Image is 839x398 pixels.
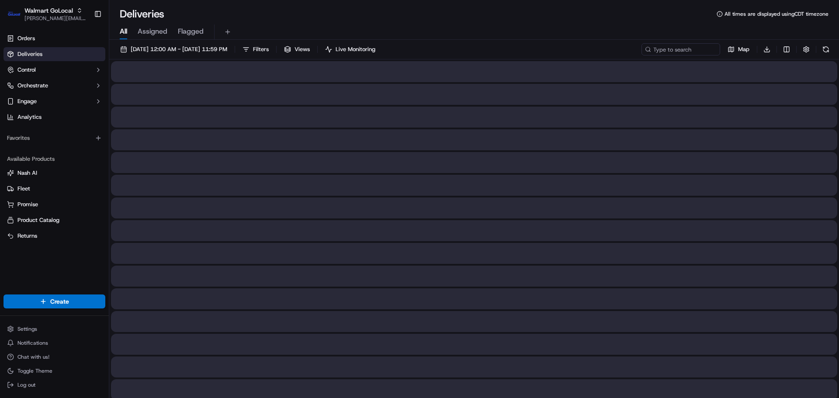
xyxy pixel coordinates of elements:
div: Available Products [3,152,105,166]
span: Promise [17,201,38,208]
span: Fleet [17,185,30,193]
button: Settings [3,323,105,335]
button: [DATE] 12:00 AM - [DATE] 11:59 PM [116,43,231,55]
span: Map [738,45,749,53]
div: Favorites [3,131,105,145]
span: [DATE] 12:00 AM - [DATE] 11:59 PM [131,45,227,53]
button: Product Catalog [3,213,105,227]
span: Settings [17,325,37,332]
span: Log out [17,381,35,388]
span: Orchestrate [17,82,48,90]
button: Engage [3,94,105,108]
button: Notifications [3,337,105,349]
button: Live Monitoring [321,43,379,55]
a: Fleet [7,185,102,193]
img: Walmart GoLocal [7,7,21,21]
button: Create [3,294,105,308]
span: All times are displayed using CDT timezone [725,10,829,17]
a: Promise [7,201,102,208]
a: Analytics [3,110,105,124]
button: Toggle Theme [3,365,105,377]
button: [PERSON_NAME][EMAIL_ADDRESS][DOMAIN_NAME] [24,15,87,22]
button: Refresh [820,43,832,55]
button: Walmart GoLocalWalmart GoLocal[PERSON_NAME][EMAIL_ADDRESS][DOMAIN_NAME] [3,3,90,24]
h1: Deliveries [120,7,164,21]
span: Create [50,297,69,306]
span: Flagged [178,26,204,37]
a: Deliveries [3,47,105,61]
span: Control [17,66,36,74]
button: Nash AI [3,166,105,180]
span: Chat with us! [17,353,49,360]
button: Orchestrate [3,79,105,93]
button: Filters [239,43,273,55]
a: Nash AI [7,169,102,177]
button: Walmart GoLocal [24,6,73,15]
span: Product Catalog [17,216,59,224]
span: Views [295,45,310,53]
a: Orders [3,31,105,45]
span: Notifications [17,339,48,346]
span: Orders [17,35,35,42]
button: Returns [3,229,105,243]
span: Returns [17,232,37,240]
button: Fleet [3,182,105,196]
span: Deliveries [17,50,42,58]
button: Chat with us! [3,351,105,363]
span: Assigned [138,26,167,37]
button: Log out [3,379,105,391]
button: Map [724,43,753,55]
input: Type to search [641,43,720,55]
span: Analytics [17,113,42,121]
span: Toggle Theme [17,367,52,374]
span: Live Monitoring [336,45,375,53]
button: Control [3,63,105,77]
button: Views [280,43,314,55]
a: Returns [7,232,102,240]
span: Filters [253,45,269,53]
a: Product Catalog [7,216,102,224]
button: Promise [3,197,105,211]
span: All [120,26,127,37]
span: Nash AI [17,169,37,177]
span: Engage [17,97,37,105]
